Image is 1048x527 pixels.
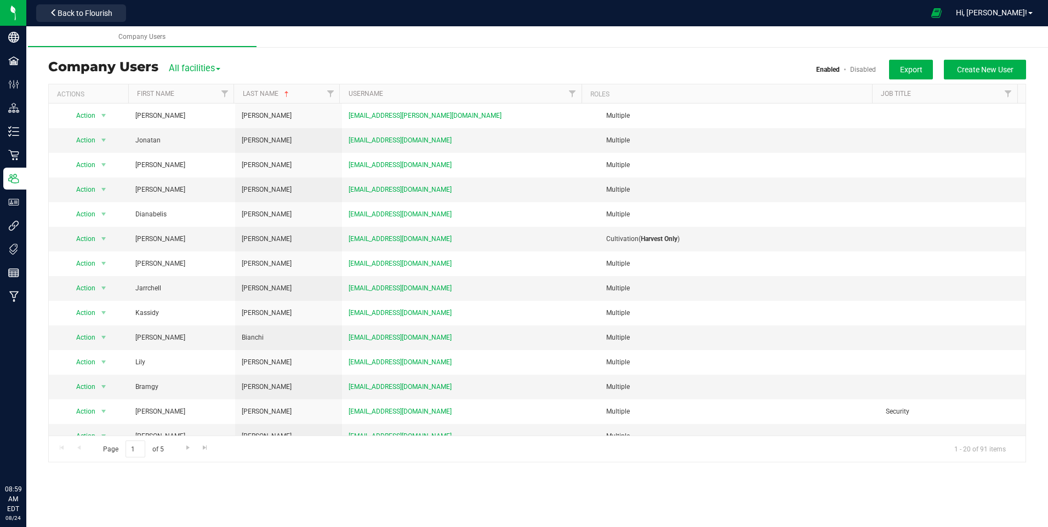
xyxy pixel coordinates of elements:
a: Job Title [881,90,911,98]
input: 1 [126,440,145,457]
span: select [97,182,111,197]
span: All facilities [169,63,220,73]
span: select [97,354,111,370]
span: select [97,207,111,222]
span: select [97,157,111,173]
span: [EMAIL_ADDRESS][DOMAIN_NAME] [349,333,452,343]
inline-svg: Integrations [8,220,19,231]
span: select [97,231,111,247]
span: Kassidy [135,308,159,318]
span: [PERSON_NAME] [242,234,292,244]
span: [EMAIL_ADDRESS][DOMAIN_NAME] [349,234,452,244]
span: [PERSON_NAME] [135,333,185,343]
span: [PERSON_NAME] [135,431,185,442]
span: Create New User [957,65,1013,74]
span: [PERSON_NAME] [135,160,185,170]
inline-svg: Facilities [8,55,19,66]
span: select [97,256,111,271]
inline-svg: Manufacturing [8,291,19,302]
span: [PERSON_NAME] [242,111,292,121]
a: First Name [137,90,174,98]
span: select [97,379,111,394]
span: [PERSON_NAME] [135,234,185,244]
iframe: Resource center [11,439,44,472]
span: [EMAIL_ADDRESS][DOMAIN_NAME] [349,406,452,417]
inline-svg: Inventory [8,126,19,137]
span: Multiple [606,334,630,341]
inline-svg: Reports [8,267,19,278]
span: Action [67,133,97,148]
span: Action [67,354,97,370]
span: Action [67,256,97,271]
a: Filter [563,84,582,103]
span: select [97,108,111,123]
span: [PERSON_NAME] [242,308,292,318]
button: Back to Flourish [36,4,126,22]
span: [EMAIL_ADDRESS][PERSON_NAME][DOMAIN_NAME] [349,111,502,121]
span: [EMAIL_ADDRESS][DOMAIN_NAME] [349,283,452,294]
span: select [97,280,111,296]
span: [PERSON_NAME] [242,431,292,442]
span: [EMAIL_ADDRESS][DOMAIN_NAME] [349,135,452,146]
span: Multiple [606,358,630,366]
span: Jonatan [135,135,161,146]
span: Multiple [606,432,630,440]
th: Roles [582,84,872,104]
span: [EMAIL_ADDRESS][DOMAIN_NAME] [349,382,452,392]
span: [PERSON_NAME] [242,283,292,294]
span: select [97,133,111,148]
span: Action [67,157,97,173]
span: Multiple [606,112,630,119]
span: Multiple [606,161,630,169]
a: Filter [321,84,339,103]
span: Action [67,379,97,394]
button: Export [889,60,933,79]
span: select [97,428,111,444]
span: [PERSON_NAME] [135,185,185,195]
button: Create New User [944,60,1026,79]
span: select [97,305,111,320]
span: Hi, [PERSON_NAME]! [956,8,1027,17]
span: Action [67,428,97,444]
span: Multiple [606,186,630,193]
span: Multiple [606,284,630,292]
span: [EMAIL_ADDRESS][DOMAIN_NAME] [349,160,452,170]
span: [PERSON_NAME] [242,259,292,269]
span: Action [67,404,97,419]
span: Multiple [606,210,630,218]
span: Action [67,231,97,247]
iframe: Resource center unread badge [32,438,45,451]
a: Filter [215,84,233,103]
span: Multiple [606,260,630,267]
span: [PERSON_NAME] [135,111,185,121]
span: Action [67,108,97,123]
span: [PERSON_NAME] [242,160,292,170]
span: select [97,404,111,419]
span: Bramgy [135,382,158,392]
span: [EMAIL_ADDRESS][DOMAIN_NAME] [349,431,452,442]
a: Go to the last page [197,440,213,455]
span: Action [67,207,97,222]
span: 1 - 20 of 91 items [946,440,1015,457]
span: [PERSON_NAME] [242,209,292,220]
inline-svg: Tags [8,244,19,255]
span: Action [67,280,97,296]
span: Page of 5 [94,440,173,457]
span: Dianabelis [135,209,167,220]
span: Export [900,65,922,74]
span: [EMAIL_ADDRESS][DOMAIN_NAME] [349,209,452,220]
span: [PERSON_NAME] [135,259,185,269]
span: select [97,330,111,345]
span: [PERSON_NAME] [242,382,292,392]
span: Jarrchell [135,283,161,294]
inline-svg: Company [8,32,19,43]
span: [PERSON_NAME] [242,406,292,417]
span: [PERSON_NAME] [135,406,185,417]
span: [PERSON_NAME] [242,135,292,146]
span: Back to Flourish [58,9,112,18]
inline-svg: Distribution [8,102,19,113]
span: Open Ecommerce Menu [924,2,949,24]
span: Action [67,305,97,320]
p: 08:59 AM EDT [5,484,21,514]
span: [EMAIL_ADDRESS][DOMAIN_NAME] [349,357,452,368]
